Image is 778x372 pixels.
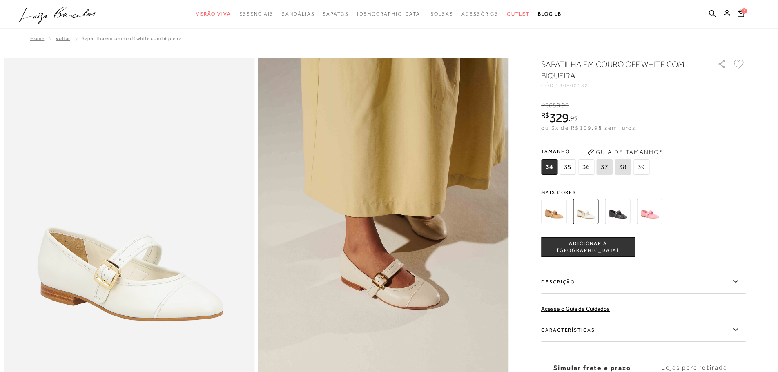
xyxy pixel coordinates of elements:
span: 329 [549,110,568,125]
span: 3 [741,8,747,14]
span: ADICIONAR À [GEOGRAPHIC_DATA] [542,240,635,254]
span: Sandálias [282,11,314,17]
span: Essenciais [239,11,274,17]
span: BLOG LB [538,11,562,17]
a: noSubCategoriesText [196,7,231,22]
img: SAPATILHA EM COURO OFF WHITE COM BIQUEIRA [573,199,598,224]
span: 130900182 [556,82,589,88]
i: , [560,102,569,109]
span: ou 3x de R$109,98 sem juros [541,125,635,131]
a: noSubCategoriesText [430,7,453,22]
button: ADICIONAR À [GEOGRAPHIC_DATA] [541,237,635,257]
i: R$ [541,102,549,109]
span: Acessórios [461,11,499,17]
span: [DEMOGRAPHIC_DATA] [357,11,423,17]
button: Guia de Tamanhos [584,145,666,158]
label: Características [541,318,745,342]
span: Sapatos [323,11,348,17]
span: 36 [578,159,594,175]
a: noSubCategoriesText [507,7,530,22]
span: 34 [541,159,557,175]
a: noSubCategoriesText [239,7,274,22]
a: noSubCategoriesText [282,7,314,22]
span: 90 [562,102,569,109]
span: Outlet [507,11,530,17]
a: noSubCategoriesText [461,7,499,22]
span: Verão Viva [196,11,231,17]
a: BLOG LB [538,7,562,22]
span: Mais cores [541,190,745,195]
span: 35 [560,159,576,175]
span: SAPATILHA EM COURO OFF WHITE COM BIQUEIRA [82,36,182,41]
a: noSubCategoriesText [323,7,348,22]
h1: SAPATILHA EM COURO OFF WHITE COM BIQUEIRA [541,58,694,81]
img: SAPATILHA EM COURO PRETO COM BIQUEIRA [605,199,630,224]
span: Bolsas [430,11,453,17]
a: Voltar [56,36,70,41]
button: 3 [735,9,747,20]
span: 659 [549,102,560,109]
img: SAPATILHA EM COURO ROSA CEREJEIRA COM BIQUEIRA [637,199,662,224]
a: Home [30,36,44,41]
label: Descrição [541,270,745,294]
div: CÓD: [541,83,704,88]
i: , [568,114,578,122]
span: Tamanho [541,145,651,158]
a: Acesse o Guia de Cuidados [541,305,610,312]
img: SAPATILHA EM COURO BEGE ARGILA COM BIQUEIRA [541,199,566,224]
span: 95 [570,114,578,122]
span: 37 [596,159,613,175]
a: noSubCategoriesText [357,7,423,22]
span: 39 [633,159,649,175]
span: 38 [615,159,631,175]
i: R$ [541,111,549,119]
